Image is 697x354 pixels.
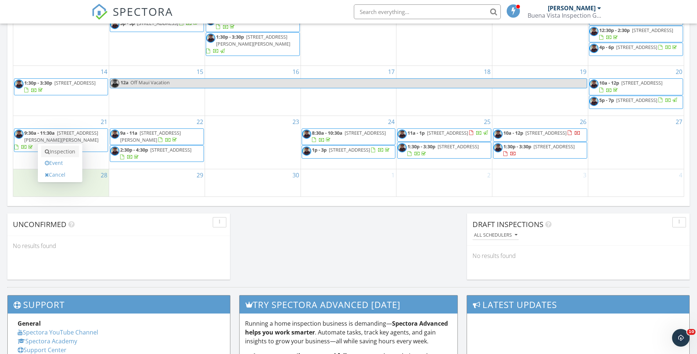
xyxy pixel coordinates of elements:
img: screenshot_20200902154434_facebook.jpg [302,146,311,156]
td: Go to October 2, 2025 [396,169,492,197]
img: The Best Home Inspection Software - Spectora [91,4,108,20]
a: 9:30a - 11:30a [STREET_ADDRESS][PERSON_NAME][PERSON_NAME] [14,130,98,150]
span: 1:30p - 3:30p [216,33,244,40]
a: 11a - 1p [STREET_ADDRESS] [407,130,489,136]
img: screenshot_20200902154434_facebook.jpg [589,79,599,89]
input: Search everything... [354,4,501,19]
img: screenshot_20200902154434_facebook.jpg [589,97,599,106]
a: 5p - 7p [STREET_ADDRESS] [599,97,678,103]
td: Go to September 22, 2025 [109,116,205,169]
img: screenshot_20200902154434_facebook.jpg [493,130,503,139]
a: Go to September 19, 2025 [578,66,588,78]
img: screenshot_20200902154434_facebook.jpg [589,44,599,53]
h3: Latest Updates [467,295,689,314]
a: 9:30a - 11:30a [STREET_ADDRESS][PERSON_NAME][PERSON_NAME] [14,128,108,152]
span: SPECTORA [113,4,173,19]
a: Go to September 25, 2025 [482,116,492,128]
a: 9a - 11a [STREET_ADDRESS][PERSON_NAME] [120,130,181,143]
div: [PERSON_NAME] [548,4,596,12]
h3: Support [8,295,230,314]
span: 1:30p - 3:30p [24,79,52,86]
a: Event [41,157,79,169]
a: 12:30p - 2:30p [STREET_ADDRESS] [589,26,683,42]
a: 1:30p - 3:30p [STREET_ADDRESS] [24,79,96,93]
a: 4p - 6p [STREET_ADDRESS] [589,43,683,56]
a: 1:30p - 3:30p [STREET_ADDRESS] [503,143,575,157]
h3: Try spectora advanced [DATE] [240,295,457,314]
td: Go to September 17, 2025 [301,66,396,116]
a: 1p - 3p [STREET_ADDRESS] [312,146,391,153]
a: Go to September 16, 2025 [291,66,301,78]
a: 1:30p - 3:30p [STREET_ADDRESS] [14,78,108,95]
a: 5p - 7p [STREET_ADDRESS] [589,96,683,109]
a: 10a - 12p [STREET_ADDRESS] [216,16,279,30]
td: Go to September 20, 2025 [588,66,684,116]
img: screenshot_20200902154434_facebook.jpg [302,130,311,139]
a: Go to October 1, 2025 [390,169,396,181]
a: Go to October 2, 2025 [486,169,492,181]
a: 8:30a - 10:30a [STREET_ADDRESS] [302,128,396,145]
span: 1:30p - 3:30p [503,143,531,150]
span: [STREET_ADDRESS] [632,27,673,33]
td: Go to September 30, 2025 [205,169,301,197]
span: [STREET_ADDRESS] [345,130,386,136]
a: Go to September 29, 2025 [195,169,205,181]
div: All schedulers [474,233,517,238]
span: [STREET_ADDRESS] [621,79,662,86]
span: [STREET_ADDRESS] [438,143,479,150]
td: Go to September 23, 2025 [205,116,301,169]
span: 11a - 1p [407,130,425,136]
a: Spectora YouTube Channel [18,328,98,336]
a: Go to September 18, 2025 [482,66,492,78]
span: [STREET_ADDRESS][PERSON_NAME][PERSON_NAME] [216,33,290,47]
img: screenshot_20200902154434_facebook.jpg [493,143,503,152]
td: Go to September 14, 2025 [13,66,109,116]
a: 1:30p - 3:30p [STREET_ADDRESS] [407,143,479,157]
button: All schedulers [473,230,519,240]
a: 10a - 12p [STREET_ADDRESS] [206,15,300,32]
img: screenshot_20200902154434_facebook.jpg [14,79,24,89]
a: Go to October 4, 2025 [678,169,684,181]
img: screenshot_20200902154434_facebook.jpg [110,146,119,156]
td: Go to September 29, 2025 [109,169,205,197]
img: screenshot_20200902154434_facebook.jpg [206,33,215,43]
a: 10a - 12p [STREET_ADDRESS] [589,78,683,95]
span: [STREET_ADDRESS] [329,146,370,153]
a: 11a - 1p [STREET_ADDRESS] [397,128,491,142]
td: Go to October 4, 2025 [588,169,684,197]
span: 1p - 3p [312,146,327,153]
span: [STREET_ADDRESS] [150,146,191,153]
a: 9a - 11a [STREET_ADDRESS][PERSON_NAME] [110,128,204,145]
strong: General [18,319,41,328]
a: 1p - 3p [STREET_ADDRESS] [302,145,396,159]
img: screenshot_20200902154434_facebook.jpg [398,130,407,139]
td: Go to September 28, 2025 [13,169,109,197]
a: 1:30p - 3:30p [STREET_ADDRESS] [397,142,491,159]
img: screenshot_20200902154434_facebook.jpg [110,130,119,139]
span: 10 [687,329,696,335]
a: Go to September 21, 2025 [99,116,109,128]
span: [STREET_ADDRESS] [427,130,468,136]
span: [STREET_ADDRESS] [533,143,575,150]
a: Go to September 23, 2025 [291,116,301,128]
span: 12a [120,79,129,88]
span: 10a - 12p [599,79,619,86]
span: 9:30a - 11:30a [24,130,55,136]
a: 12:30p - 2:30p [STREET_ADDRESS] [599,27,673,40]
td: Go to September 15, 2025 [109,66,205,116]
a: 1:30p - 3:30p [STREET_ADDRESS][PERSON_NAME][PERSON_NAME] [206,32,300,56]
img: screenshot_20200902154434_facebook.jpg [589,27,599,36]
span: [STREET_ADDRESS] [616,97,657,103]
div: Buena Vista Inspection Group [528,12,601,19]
img: screenshot_20200902154434_facebook.jpg [14,130,24,139]
img: screenshot_20200902154434_facebook.jpg [110,79,119,88]
span: 4p - 6p [599,44,614,50]
span: 9a - 11a [120,130,137,136]
td: Go to September 27, 2025 [588,116,684,169]
a: Go to September 17, 2025 [387,66,396,78]
a: Support Center [18,346,67,354]
a: Go to October 3, 2025 [582,169,588,181]
td: Go to September 25, 2025 [396,116,492,169]
a: Go to September 14, 2025 [99,66,109,78]
td: Go to September 21, 2025 [13,116,109,169]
